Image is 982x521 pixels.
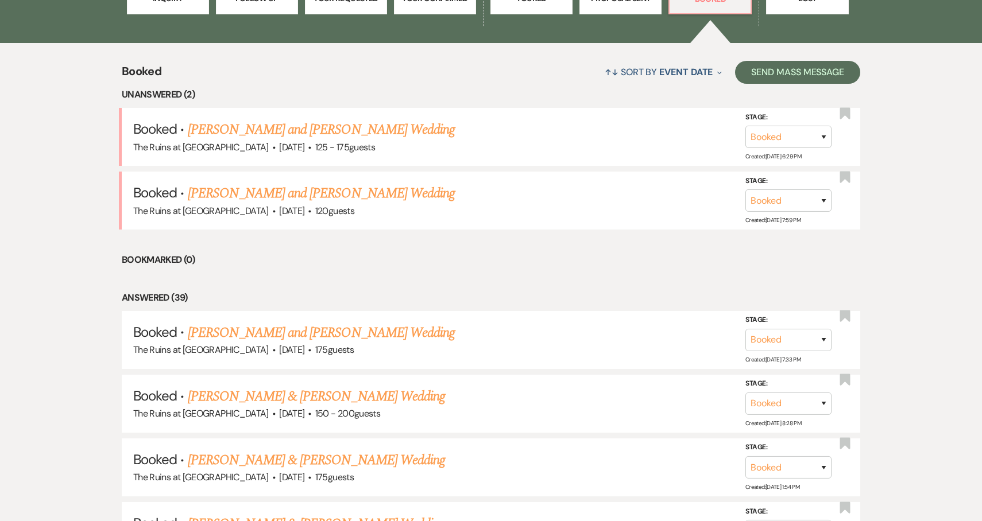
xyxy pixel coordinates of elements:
[279,344,304,356] span: [DATE]
[735,61,860,84] button: Send Mass Message
[605,66,618,78] span: ↑↓
[745,483,799,491] span: Created: [DATE] 1:54 PM
[745,153,801,160] span: Created: [DATE] 6:29 PM
[188,183,455,204] a: [PERSON_NAME] and [PERSON_NAME] Wedding
[315,205,354,217] span: 120 guests
[122,87,860,102] li: Unanswered (2)
[315,344,354,356] span: 175 guests
[745,506,832,518] label: Stage:
[279,141,304,153] span: [DATE]
[279,205,304,217] span: [DATE]
[745,419,801,427] span: Created: [DATE] 8:28 PM
[133,344,269,356] span: The Ruins at [GEOGRAPHIC_DATA]
[745,111,832,123] label: Stage:
[133,120,177,138] span: Booked
[188,322,455,343] a: [PERSON_NAME] and [PERSON_NAME] Wedding
[600,57,726,87] button: Sort By Event Date
[745,175,832,188] label: Stage:
[122,252,860,267] li: Bookmarked (0)
[133,387,177,405] span: Booked
[133,471,269,483] span: The Ruins at [GEOGRAPHIC_DATA]
[745,216,801,224] span: Created: [DATE] 7:59 PM
[188,386,445,407] a: [PERSON_NAME] & [PERSON_NAME] Wedding
[133,323,177,341] span: Booked
[315,407,380,419] span: 150 - 200 guests
[122,290,860,305] li: Answered (39)
[122,63,161,87] span: Booked
[745,356,801,363] span: Created: [DATE] 7:33 PM
[279,407,304,419] span: [DATE]
[133,407,269,419] span: The Ruins at [GEOGRAPHIC_DATA]
[745,314,832,326] label: Stage:
[315,471,354,483] span: 175 guests
[133,450,177,468] span: Booked
[188,119,455,140] a: [PERSON_NAME] and [PERSON_NAME] Wedding
[745,441,832,454] label: Stage:
[133,184,177,201] span: Booked
[659,66,713,78] span: Event Date
[188,450,445,471] a: [PERSON_NAME] & [PERSON_NAME] Wedding
[745,378,832,390] label: Stage:
[133,141,269,153] span: The Ruins at [GEOGRAPHIC_DATA]
[133,205,269,217] span: The Ruins at [GEOGRAPHIC_DATA]
[279,471,304,483] span: [DATE]
[315,141,375,153] span: 125 - 175 guests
